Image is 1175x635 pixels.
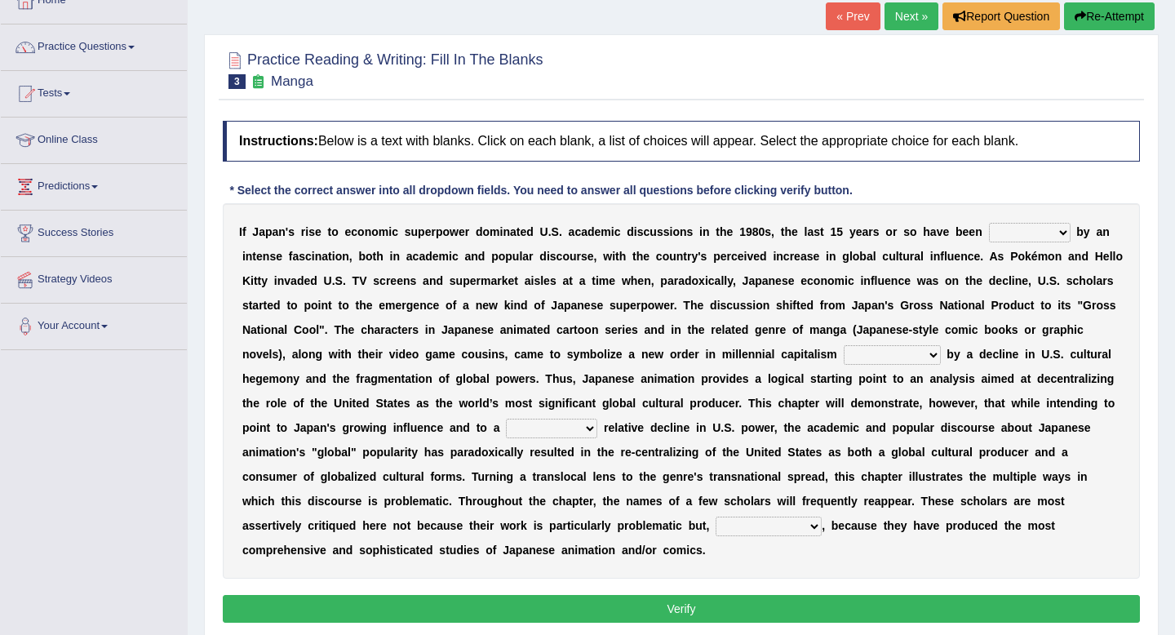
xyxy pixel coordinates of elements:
b: I [239,225,242,238]
b: t [632,250,636,263]
b: i [500,225,503,238]
b: t [514,274,518,287]
b: t [820,225,824,238]
b: s [814,225,820,238]
b: t [328,250,332,263]
b: w [450,225,459,238]
b: s [299,250,305,263]
b: m [439,250,449,263]
b: e [508,274,514,287]
b: r [477,274,481,287]
b: t [899,250,903,263]
b: e [738,250,744,263]
b: n [403,274,410,287]
b: U [540,225,548,238]
b: r [910,250,914,263]
b: . [332,274,335,287]
b: l [873,250,876,263]
b: d [425,250,432,263]
b: u [456,274,463,287]
b: s [873,225,880,238]
b: a [273,225,279,238]
a: Your Account [1,304,187,344]
b: a [862,225,869,238]
a: Predictions [1,164,187,205]
b: p [265,225,273,238]
b: p [436,225,443,238]
b: ' [286,225,288,238]
b: o [442,225,450,238]
b: i [388,225,392,238]
b: c [656,250,663,263]
b: e [721,250,727,263]
b: . [980,250,983,263]
b: i [669,225,672,238]
b: a [290,274,297,287]
b: i [390,250,393,263]
b: n [676,250,684,263]
b: s [288,225,295,238]
b: n [703,225,710,238]
b: a [525,274,531,287]
b: e [794,250,800,263]
b: s [581,250,587,263]
b: t [683,250,687,263]
b: m [490,225,499,238]
b: e [304,274,310,287]
b: a [423,274,429,287]
b: y [849,225,856,238]
b: r [386,274,390,287]
b: d [526,225,534,238]
b: u [902,250,910,263]
span: 3 [228,74,246,89]
b: s [308,225,315,238]
b: . [548,225,552,238]
b: H [1095,250,1103,263]
b: m [1038,250,1048,263]
b: c [882,250,889,263]
b: o [357,225,365,238]
b: r [529,250,533,263]
b: P [1010,250,1018,263]
b: c [614,225,621,238]
b: t [252,250,256,263]
div: * Select the correct answer into all dropdown fields. You need to answer all questions before cli... [223,182,859,199]
b: i [531,274,534,287]
b: c [644,225,650,238]
b: n [277,274,285,287]
b: o [1048,250,1055,263]
b: n [1055,250,1062,263]
b: t [373,250,377,263]
b: i [744,250,747,263]
b: T [352,274,360,287]
b: a [867,250,873,263]
b: o [562,250,570,263]
b: e [256,250,263,263]
b: d [436,274,443,287]
b: c [413,250,419,263]
b: c [783,250,790,263]
b: l [896,250,899,263]
b: e [791,225,798,238]
b: r [727,250,731,263]
b: t [517,225,521,238]
b: d [539,250,547,263]
b: o [335,250,343,263]
b: e [814,250,820,263]
b: A [989,250,997,263]
a: Tests [1,71,187,112]
b: a [321,250,328,263]
b: a [930,225,937,238]
b: o [885,225,893,238]
b: 9 [746,225,752,238]
b: o [663,250,670,263]
b: o [853,250,860,263]
a: « Prev [826,2,880,30]
b: a [522,250,529,263]
b: d [587,225,595,238]
b: t [328,225,332,238]
b: m [379,225,388,238]
b: s [534,274,540,287]
b: n [392,250,400,263]
b: c [452,250,459,263]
